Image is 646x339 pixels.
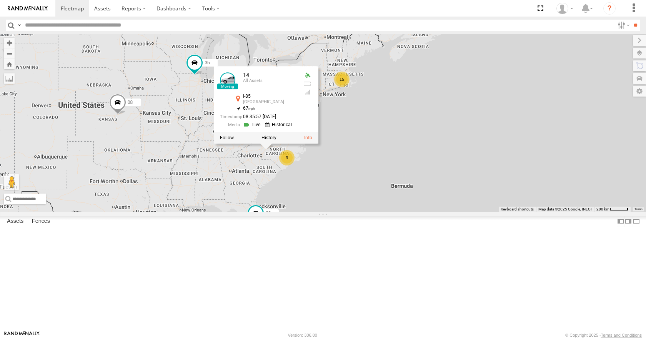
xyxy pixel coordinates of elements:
[8,6,48,11] img: rand-logo.svg
[4,73,15,84] label: Measure
[205,60,210,65] span: 35
[128,100,133,105] span: 08
[16,20,22,31] label: Search Query
[303,89,312,95] div: Last Event GSM Signal Strength
[279,150,295,165] div: 3
[4,331,40,339] a: Visit our Website
[303,73,312,79] div: Valid GPS Fix
[624,216,632,227] label: Dock Summary Table to the Right
[565,333,642,337] div: © Copyright 2025 -
[28,216,54,227] label: Fences
[633,216,640,227] label: Hide Summary Table
[243,94,297,99] div: I-85
[633,86,646,97] label: Map Settings
[3,216,27,227] label: Assets
[4,38,15,48] button: Zoom in
[243,78,297,83] div: All Assets
[220,135,234,141] label: Realtime tracking of Asset
[243,121,263,129] a: View Live Media Streams
[265,121,294,129] a: View Historical Media Streams
[288,333,317,337] div: Version: 306.00
[538,207,592,211] span: Map data ©2025 Google, INEGI
[220,73,235,88] a: View Asset Details
[266,210,271,216] span: 03
[4,48,15,59] button: Zoom out
[617,216,624,227] label: Dock Summary Table to the Left
[243,100,297,105] div: [GEOGRAPHIC_DATA]
[4,59,15,69] button: Zoom Home
[4,174,19,190] button: Drag Pegman onto the map to open Street View
[303,81,312,87] div: No battery health information received from this device.
[220,114,297,119] div: Date/time of location update
[596,207,609,211] span: 200 km
[614,20,631,31] label: Search Filter Options
[261,135,276,141] label: View Asset History
[243,72,249,78] a: 14
[334,72,350,87] div: 15
[243,106,255,111] span: 67
[554,3,576,14] div: Aaron Kuchrawy
[304,135,312,141] a: View Asset Details
[501,207,534,212] button: Keyboard shortcuts
[601,333,642,337] a: Terms and Conditions
[603,2,616,15] i: ?
[594,207,631,212] button: Map Scale: 200 km per 45 pixels
[634,207,643,210] a: Terms (opens in new tab)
